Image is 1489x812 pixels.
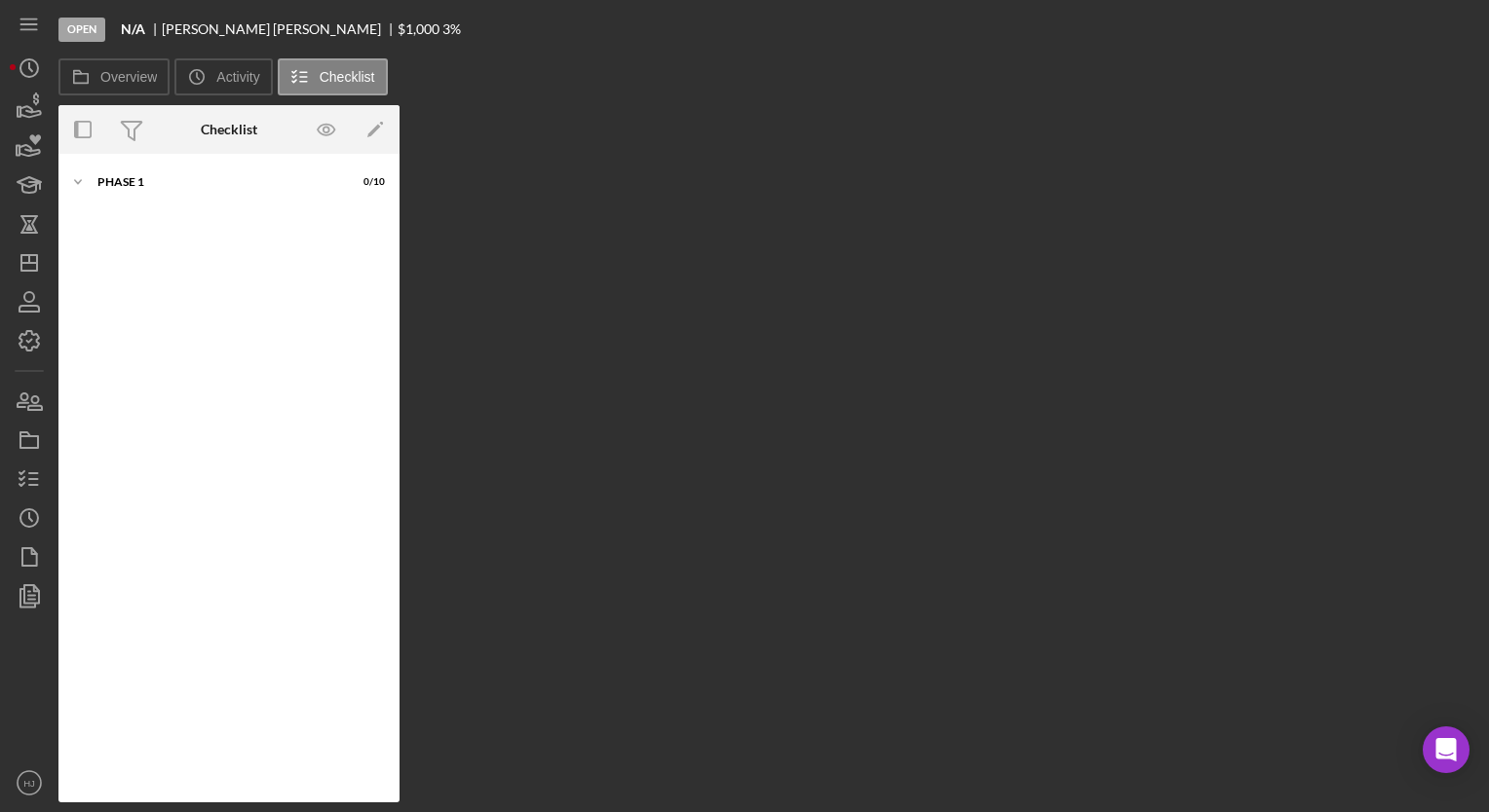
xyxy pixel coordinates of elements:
label: Overview [100,69,157,85]
button: Checklist [278,58,388,95]
div: 0 / 10 [350,176,385,188]
button: Activity [174,58,272,95]
div: Open [58,18,105,42]
label: Checklist [320,69,375,85]
div: Open Intercom Messenger [1423,726,1470,773]
button: Overview [58,58,170,95]
b: N/A [121,21,145,37]
div: 3 % [442,21,461,37]
label: Activity [216,69,259,85]
div: [PERSON_NAME] [PERSON_NAME] [162,21,398,37]
div: Phase 1 [97,176,336,188]
button: HJ [10,763,49,802]
text: HJ [23,778,35,789]
span: $1,000 [398,20,439,37]
div: Checklist [201,122,257,137]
